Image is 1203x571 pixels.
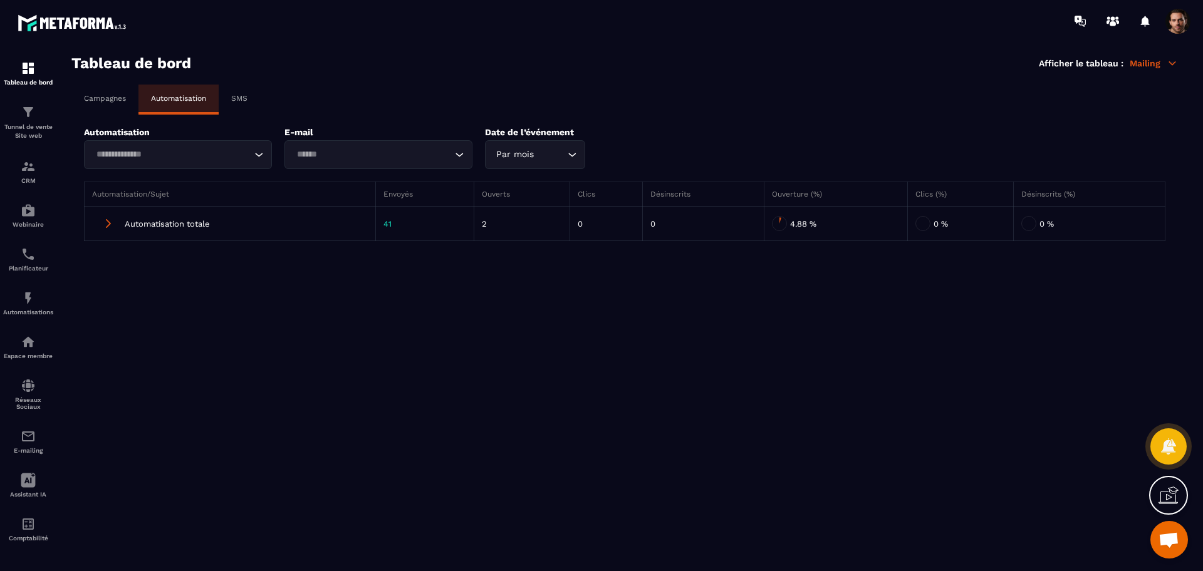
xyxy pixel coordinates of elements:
th: Clics (%) [908,182,1013,207]
div: 0 % [1021,214,1157,233]
img: social-network [21,378,36,393]
input: Search for option [536,148,565,162]
div: Search for option [284,140,472,169]
input: Search for option [92,148,251,162]
a: formationformationCRM [3,150,53,193]
a: formationformationTunnel de vente Site web [3,95,53,150]
img: automations [21,334,36,349]
p: Afficher le tableau : [1039,58,1123,68]
td: 0 [642,207,764,241]
div: 0 % [915,214,1005,233]
p: Tunnel de vente Site web [3,123,53,140]
p: E-mail [284,127,472,137]
span: Par mois [493,148,536,162]
p: Mailing [1130,58,1178,69]
div: Automatisation totale [92,214,368,233]
p: Automatisations [3,309,53,316]
p: SMS [231,94,247,103]
a: schedulerschedulerPlanificateur [3,237,53,281]
a: automationsautomationsEspace membre [3,325,53,369]
h3: Tableau de bord [71,54,191,72]
th: Envoyés [376,182,474,207]
div: 4.88 % [772,214,900,233]
td: 41 [376,207,474,241]
div: Search for option [485,140,585,169]
img: logo [18,11,130,34]
p: CRM [3,177,53,184]
p: Comptabilité [3,535,53,542]
td: 2 [474,207,570,241]
p: Réseaux Sociaux [3,396,53,410]
p: Tableau de bord [3,79,53,86]
p: Espace membre [3,352,53,359]
a: automationsautomationsWebinaire [3,193,53,237]
th: Ouverts [474,182,570,207]
div: Mở cuộc trò chuyện [1150,521,1188,558]
img: formation [21,61,36,76]
div: Search for option [84,140,272,169]
img: email [21,429,36,444]
th: Automatisation/Sujet [85,182,376,207]
th: Désinscrits (%) [1013,182,1165,207]
p: Date de l’événement [485,127,642,137]
p: Assistant IA [3,491,53,498]
img: automations [21,291,36,306]
p: Planificateur [3,265,53,272]
p: Automatisation [151,94,206,103]
p: Campagnes [84,94,126,103]
th: Ouverture (%) [764,182,908,207]
img: formation [21,159,36,174]
input: Search for option [293,148,452,162]
p: Automatisation [84,127,272,137]
p: Webinaire [3,221,53,228]
a: automationsautomationsAutomatisations [3,281,53,325]
a: formationformationTableau de bord [3,51,53,95]
th: Désinscrits [642,182,764,207]
td: 0 [570,207,643,241]
img: formation [21,105,36,120]
a: Assistant IA [3,463,53,507]
a: social-networksocial-networkRéseaux Sociaux [3,369,53,419]
a: emailemailE-mailing [3,419,53,463]
a: accountantaccountantComptabilité [3,507,53,551]
img: automations [21,203,36,218]
img: scheduler [21,247,36,262]
img: accountant [21,517,36,532]
p: E-mailing [3,447,53,454]
th: Clics [570,182,643,207]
